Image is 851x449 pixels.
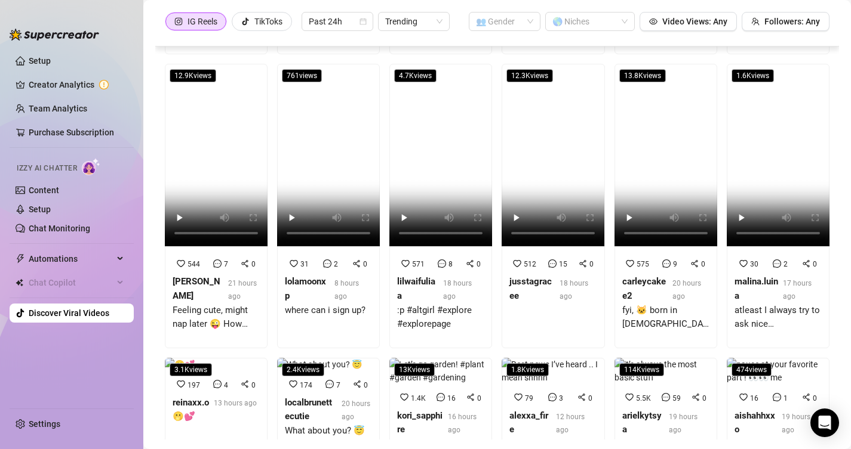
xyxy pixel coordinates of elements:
[589,260,594,268] span: 0
[29,224,90,233] a: Chat Monitoring
[477,260,481,268] span: 0
[701,260,705,268] span: 0
[342,400,370,421] span: 20 hours ago
[559,394,563,402] span: 3
[363,260,367,268] span: 0
[394,363,435,376] span: 13K views
[29,75,124,94] a: Creator Analytics exclamation-circle
[784,260,788,268] span: 2
[692,393,700,401] span: share-alt
[251,260,256,268] span: 0
[509,410,548,435] strong: alexxa_fire
[751,17,760,26] span: team
[466,259,474,268] span: share-alt
[525,394,533,402] span: 79
[477,394,481,402] span: 0
[282,69,322,82] span: 761 views
[224,381,228,389] span: 4
[401,259,410,268] span: heart
[640,12,737,31] button: Video Views: Any
[213,380,222,388] span: message
[389,64,492,348] a: 4.7Kviews57180lilwaifuliaa18 hours ago:p #altgirl #explore #explorepage
[364,381,368,389] span: 0
[29,273,113,292] span: Chat Copilot
[802,393,810,401] span: share-alt
[560,279,588,301] span: 18 hours ago
[502,64,604,348] a: 12.3Kviews512150jusstagracee18 hours ago
[448,260,453,268] span: 8
[173,410,257,424] div: 🫢💕
[282,363,324,376] span: 2.4K views
[502,358,604,384] img: Best news I’ve heard .. I mean shhhh
[309,13,366,30] span: Past 24h
[389,358,492,384] img: Let’s go garden! #plant #garden #gardening
[241,380,249,388] span: share-alt
[224,260,228,268] span: 7
[437,393,445,401] span: message
[615,64,717,348] a: 13.8Kviews57590carleycakee220 hours agofyi, 🐱 born in [DEMOGRAPHIC_DATA] are still edible
[82,158,100,175] img: AI Chatter
[548,259,557,268] span: message
[165,358,195,371] img: 🫢💕
[622,276,666,301] strong: carleycakee2
[290,259,298,268] span: heart
[669,413,698,434] span: 19 hours ago
[727,358,830,384] img: pause at your favorite part ! 👀👀 me
[254,13,282,30] div: TikToks
[336,381,340,389] span: 7
[411,394,426,402] span: 1.4K
[615,358,717,384] img: it’s always the most basic stuff
[300,381,312,389] span: 174
[241,259,249,268] span: share-alt
[783,279,812,301] span: 17 hours ago
[619,363,664,376] span: 114K views
[325,380,334,388] span: message
[443,279,472,301] span: 18 hours ago
[662,259,671,268] span: message
[662,17,727,26] span: Video Views: Any
[394,69,437,82] span: 4.7K views
[29,128,114,137] a: Purchase Subscription
[353,380,361,388] span: share-alt
[16,278,23,287] img: Chat Copilot
[188,381,200,389] span: 197
[673,260,677,268] span: 9
[619,69,666,82] span: 13.8K views
[177,380,185,388] span: heart
[750,394,758,402] span: 16
[813,260,817,268] span: 0
[773,259,781,268] span: message
[29,249,113,268] span: Automations
[782,413,810,434] span: 19 hours ago
[625,393,634,401] span: heart
[285,424,372,438] div: What about you? 😇
[241,17,250,26] span: tik-tok
[732,69,774,82] span: 1.6K views
[447,394,456,402] span: 16
[750,260,758,268] span: 30
[400,393,408,401] span: heart
[735,304,822,332] div: atleast I always try to ask nice #tiktokshoplabordaysale #builtfordtough #fda #jhoan
[170,363,212,376] span: 3.1K views
[438,259,446,268] span: message
[251,381,256,389] span: 0
[323,259,331,268] span: message
[214,399,257,407] span: 13 hours ago
[29,56,51,66] a: Setup
[509,276,552,301] strong: jusstagracee
[285,397,332,422] strong: localbrunettecutie
[773,393,781,401] span: message
[622,304,709,332] div: fyi, 🐱 born in [DEMOGRAPHIC_DATA] are still edible
[622,410,662,435] strong: arielkytsya
[577,393,586,401] span: share-alt
[672,394,681,402] span: 59
[170,69,216,82] span: 12.9K views
[802,259,810,268] span: share-alt
[727,64,830,348] a: 1.6Kviews3020malina.luina17 hours agoatleast I always try to ask nice #tiktokshoplabordaysale #bu...
[228,279,257,301] span: 21 hours ago
[289,380,297,388] span: heart
[277,64,380,348] a: 761views3120lolamoonxp8 hours agowhere can i sign up?
[29,185,59,195] a: Content
[548,393,557,401] span: message
[16,254,25,264] span: thunderbolt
